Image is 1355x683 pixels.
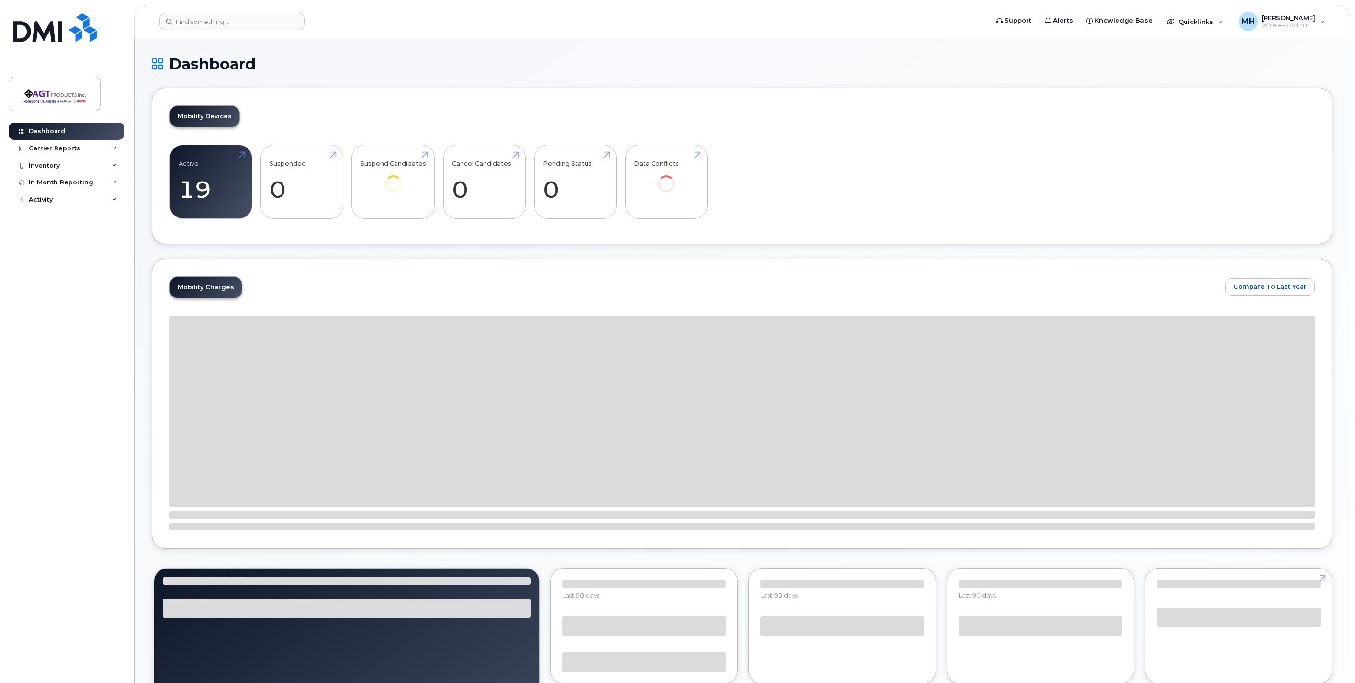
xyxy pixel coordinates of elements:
[562,592,599,599] span: Last 90 days
[543,150,608,214] a: Pending Status 0
[452,150,517,214] a: Cancel Candidates 0
[179,150,243,214] a: Active 19
[270,150,334,214] a: Suspended 0
[1225,278,1315,296] button: Compare To Last Year
[959,592,996,599] span: Last 90 days
[152,56,1332,72] h1: Dashboard
[170,277,242,298] a: Mobility Charges
[170,106,239,127] a: Mobility Devices
[760,592,798,599] span: Last 90 days
[634,150,699,205] a: Data Conflicts
[1233,282,1307,291] span: Compare To Last Year
[361,150,426,205] a: Suspend Candidates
